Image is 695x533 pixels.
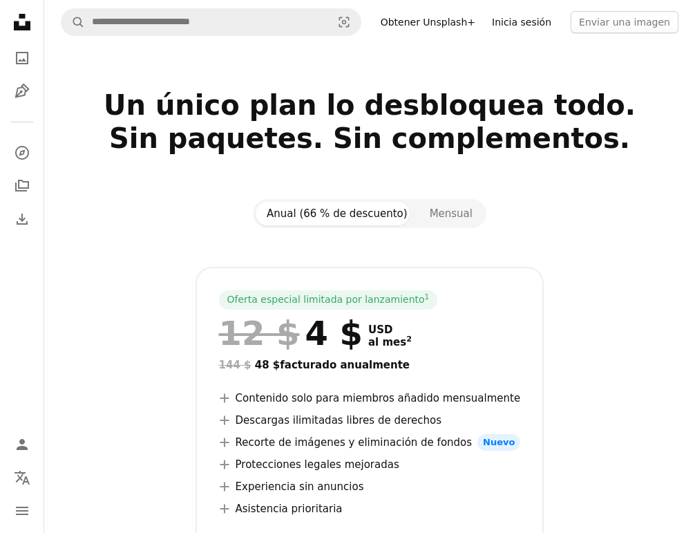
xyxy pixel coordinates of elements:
span: 12 $ [219,315,300,351]
span: Nuevo [477,434,520,451]
h2: Un único plan lo desbloquea todo. Sin paquetes. Sin complementos. [61,88,678,188]
a: Explorar [8,139,36,167]
a: 2 [403,336,415,348]
li: Protecciones legales mejoradas [219,456,521,473]
a: Obtener Unsplash+ [372,11,484,33]
sup: 2 [406,335,412,344]
button: Mensual [419,202,484,225]
a: 1 [422,293,432,307]
div: 4 $ [219,315,363,351]
li: Descargas ilimitadas libres de derechos [219,412,521,429]
button: Buscar en Unsplash [61,9,85,35]
a: Colecciones [8,172,36,200]
button: Enviar una imagen [571,11,678,33]
a: Inicio — Unsplash [8,8,36,39]
sup: 1 [425,292,430,301]
div: Oferta especial limitada por lanzamiento [219,290,438,310]
li: Experiencia sin anuncios [219,478,521,495]
a: Ilustraciones [8,77,36,105]
a: Inicia sesión [484,11,560,33]
span: al mes [368,336,412,348]
li: Recorte de imágenes y eliminación de fondos [219,434,521,451]
button: Menú [8,497,36,525]
div: 48 $ facturado anualmente [219,357,521,373]
span: USD [368,324,412,336]
a: Fotos [8,44,36,72]
span: 144 $ [219,359,251,371]
li: Asistencia prioritaria [219,501,521,517]
a: Historial de descargas [8,205,36,233]
a: Iniciar sesión / Registrarse [8,431,36,458]
li: Contenido solo para miembros añadido mensualmente [219,390,521,406]
form: Encuentra imágenes en todo el sitio [61,8,361,36]
button: Idioma [8,464,36,492]
button: Anual (66 % de descuento) [256,202,419,225]
button: Búsqueda visual [327,9,361,35]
